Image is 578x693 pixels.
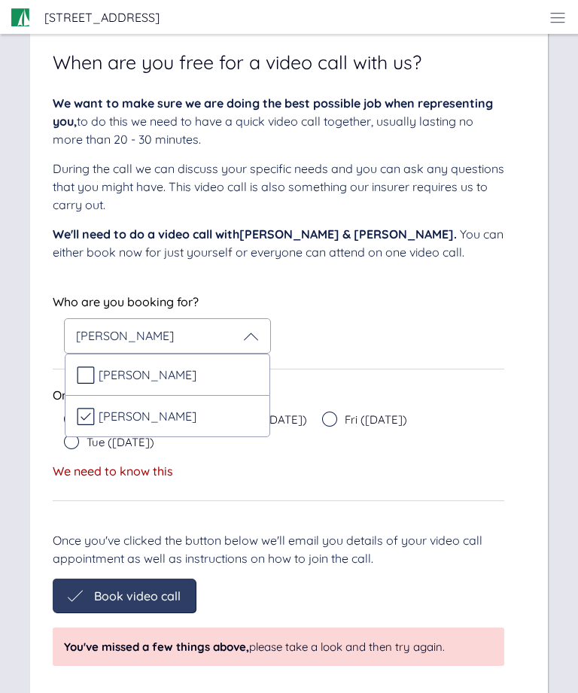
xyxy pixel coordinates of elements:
span: [PERSON_NAME] [99,409,196,423]
div: Once you've clicked the button below we'll email you details of your video call appointment as we... [53,531,504,567]
span: Tue ([DATE]) [87,436,154,448]
span: Thu ([DATE]) [237,414,307,425]
span: We need to know this [53,464,173,479]
span: [PERSON_NAME] [99,368,196,381]
div: During the call we can discuss your specific needs and you can ask any questions that you might h... [53,160,504,214]
span: [STREET_ADDRESS] [44,11,160,23]
div: to do this we need to have a quick video call together, usually lasting no more than 20 - 30 minu... [53,94,504,148]
span: Fri ([DATE]) [345,414,407,425]
span: On which day? [53,388,134,403]
div: You can either book now for just yourself or everyone can attend on one video call. [53,225,504,261]
span: You've missed a few things above, [64,640,249,654]
span: Who are you booking for? [53,294,199,309]
span: please take a look and then try again. [64,639,445,655]
span: We'll need to do a video call with [PERSON_NAME] & [PERSON_NAME] . [53,226,457,242]
span: We want to make sure we are doing the best possible job when representing you, [53,96,493,129]
span: When are you free for a video call with us? [53,53,421,71]
span: [PERSON_NAME] [76,328,174,343]
span: Book video call [94,589,181,603]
